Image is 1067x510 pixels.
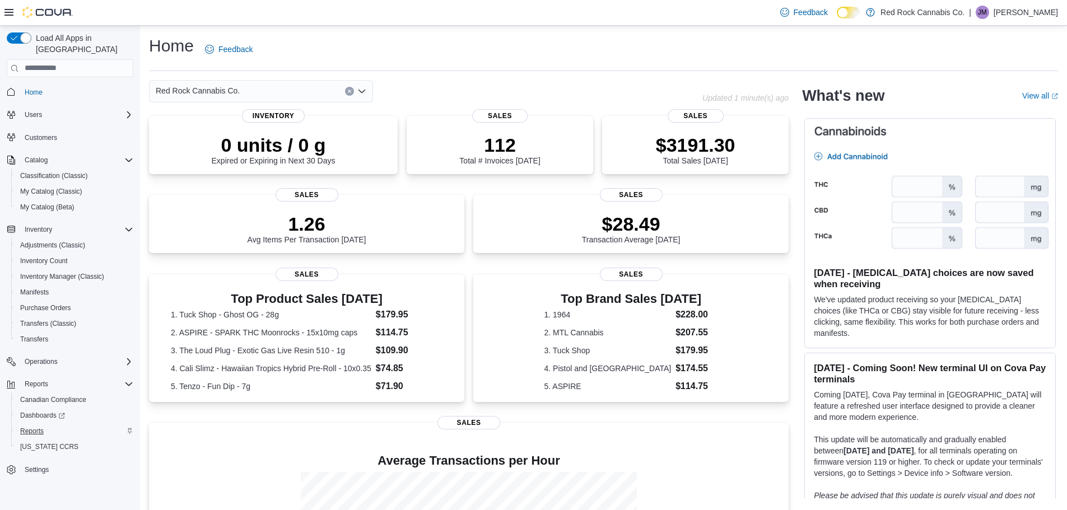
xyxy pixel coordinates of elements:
[544,381,672,392] dt: 5. ASPIRE
[20,427,44,436] span: Reports
[25,465,49,474] span: Settings
[16,440,83,453] a: [US_STATE] CCRS
[16,169,133,183] span: Classification (Classic)
[20,303,71,312] span: Purchase Orders
[11,269,138,284] button: Inventory Manager (Classic)
[16,333,133,346] span: Transfers
[20,377,53,391] button: Reports
[20,85,133,99] span: Home
[22,7,73,18] img: Cova
[814,267,1046,289] h3: [DATE] - [MEDICAL_DATA] choices are now saved when receiving
[11,184,138,199] button: My Catalog (Classic)
[837,18,837,19] span: Dark Mode
[16,200,79,214] a: My Catalog (Beta)
[794,7,828,18] span: Feedback
[544,292,718,306] h3: Top Brand Sales [DATE]
[242,109,305,123] span: Inventory
[20,256,68,265] span: Inventory Count
[2,222,138,237] button: Inventory
[16,254,133,268] span: Inventory Count
[11,316,138,331] button: Transfers (Classic)
[376,308,442,321] dd: $179.95
[16,409,133,422] span: Dashboards
[376,362,442,375] dd: $74.85
[20,319,76,328] span: Transfers (Classic)
[20,108,46,121] button: Users
[16,169,92,183] a: Classification (Classic)
[25,225,52,234] span: Inventory
[802,87,884,105] h2: What's new
[978,6,987,19] span: JM
[276,268,338,281] span: Sales
[459,134,540,156] p: 112
[20,203,74,212] span: My Catalog (Beta)
[20,377,133,391] span: Reports
[7,79,133,507] nav: Complex example
[16,409,69,422] a: Dashboards
[656,134,735,156] p: $3191.30
[16,424,133,438] span: Reports
[171,345,371,356] dt: 3. The Loud Plug - Exotic Gas Live Resin 510 - 1g
[437,416,500,429] span: Sales
[582,213,681,235] p: $28.49
[20,131,62,144] a: Customers
[11,168,138,184] button: Classification (Classic)
[16,270,109,283] a: Inventory Manager (Classic)
[16,440,133,453] span: Washington CCRS
[814,389,1046,423] p: Coming [DATE], Cova Pay terminal in [GEOGRAPHIC_DATA] will feature a refreshed user interface des...
[201,38,257,60] a: Feedback
[156,84,240,97] span: Red Rock Cannabis Co.
[675,344,718,357] dd: $179.95
[2,354,138,369] button: Operations
[11,392,138,408] button: Canadian Compliance
[544,309,672,320] dt: 1. 1964
[16,286,133,299] span: Manifests
[675,362,718,375] dd: $174.55
[20,241,85,250] span: Adjustments (Classic)
[25,156,48,165] span: Catalog
[582,213,681,244] div: Transaction Average [DATE]
[2,129,138,146] button: Customers
[376,380,442,393] dd: $71.90
[16,424,48,438] a: Reports
[16,333,53,346] a: Transfers
[20,463,53,476] a: Settings
[544,363,672,374] dt: 4. Pistol and [GEOGRAPHIC_DATA]
[11,331,138,347] button: Transfers
[976,6,989,19] div: Justin McCann
[16,238,133,252] span: Adjustments (Classic)
[20,395,86,404] span: Canadian Compliance
[248,213,366,235] p: 1.26
[16,393,133,406] span: Canadian Compliance
[20,462,133,476] span: Settings
[675,326,718,339] dd: $207.55
[20,355,133,368] span: Operations
[702,93,789,102] p: Updated 1 minute(s) ago
[675,308,718,321] dd: $228.00
[20,335,48,344] span: Transfers
[880,6,965,19] p: Red Rock Cannabis Co.
[20,442,78,451] span: [US_STATE] CCRS
[600,188,663,202] span: Sales
[2,461,138,478] button: Settings
[844,446,914,455] strong: [DATE] and [DATE]
[20,272,104,281] span: Inventory Manager (Classic)
[376,326,442,339] dd: $114.75
[20,411,65,420] span: Dashboards
[20,223,57,236] button: Inventory
[969,6,971,19] p: |
[25,133,57,142] span: Customers
[171,327,371,338] dt: 2. ASPIRE - SPARK THC Moonrocks - 15x10mg caps
[149,35,194,57] h1: Home
[16,185,133,198] span: My Catalog (Classic)
[20,355,62,368] button: Operations
[472,109,528,123] span: Sales
[20,153,133,167] span: Catalog
[2,84,138,100] button: Home
[376,344,442,357] dd: $109.90
[11,253,138,269] button: Inventory Count
[776,1,832,24] a: Feedback
[171,292,442,306] h3: Top Product Sales [DATE]
[837,7,860,18] input: Dark Mode
[25,88,43,97] span: Home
